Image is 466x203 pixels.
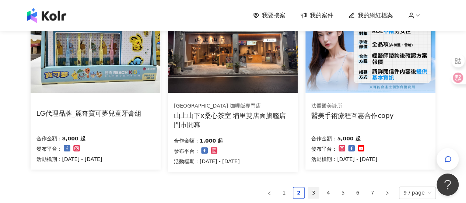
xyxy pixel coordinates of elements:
[262,11,285,20] span: 我要接案
[293,187,304,198] a: 2
[311,144,337,153] p: 發布平台：
[381,187,393,199] button: right
[311,134,337,143] p: 合作金額：
[403,187,431,199] span: 9 / page
[437,174,459,196] iframe: Help Scout Beacon - Open
[62,134,85,143] p: 8,000 起
[358,11,393,20] span: 我的網紅檔案
[399,186,436,199] div: Page Size
[174,147,200,155] p: 發布平台：
[27,8,66,23] img: logo
[310,11,333,20] span: 我的案件
[352,187,364,199] li: 6
[311,102,393,110] div: 法喬醫美診所
[381,187,393,199] li: Next Page
[278,187,290,199] li: 1
[36,144,62,153] p: 發布平台：
[352,187,363,198] a: 6
[300,11,333,20] a: 我的案件
[252,11,285,20] a: 我要接案
[348,11,393,20] a: 我的網紅檔案
[367,187,378,199] li: 7
[337,187,348,198] a: 5
[385,191,389,195] span: right
[174,136,200,145] p: 合作金額：
[308,187,319,198] a: 3
[367,187,378,198] a: 7
[337,134,360,143] p: 5,000 起
[263,187,275,199] li: Previous Page
[36,134,62,143] p: 合作金額：
[308,187,319,199] li: 3
[323,187,334,198] a: 4
[278,187,290,198] a: 1
[200,136,223,145] p: 1,000 起
[174,157,240,166] p: 活動檔期：[DATE] - [DATE]
[322,187,334,199] li: 4
[263,187,275,199] button: left
[174,111,292,129] div: 山上山下x桑心茶室 埔里雙店面旗艦店門市開幕
[36,155,102,164] p: 活動檔期：[DATE] - [DATE]
[311,111,393,120] div: 醫美手術療程互惠合作copy
[311,155,377,164] p: 活動檔期：[DATE] - [DATE]
[267,191,271,195] span: left
[36,109,141,118] div: LG代理品牌_麗奇寶可夢兒童牙膏組
[174,102,292,110] div: [GEOGRAPHIC_DATA]-咖哩飯專門店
